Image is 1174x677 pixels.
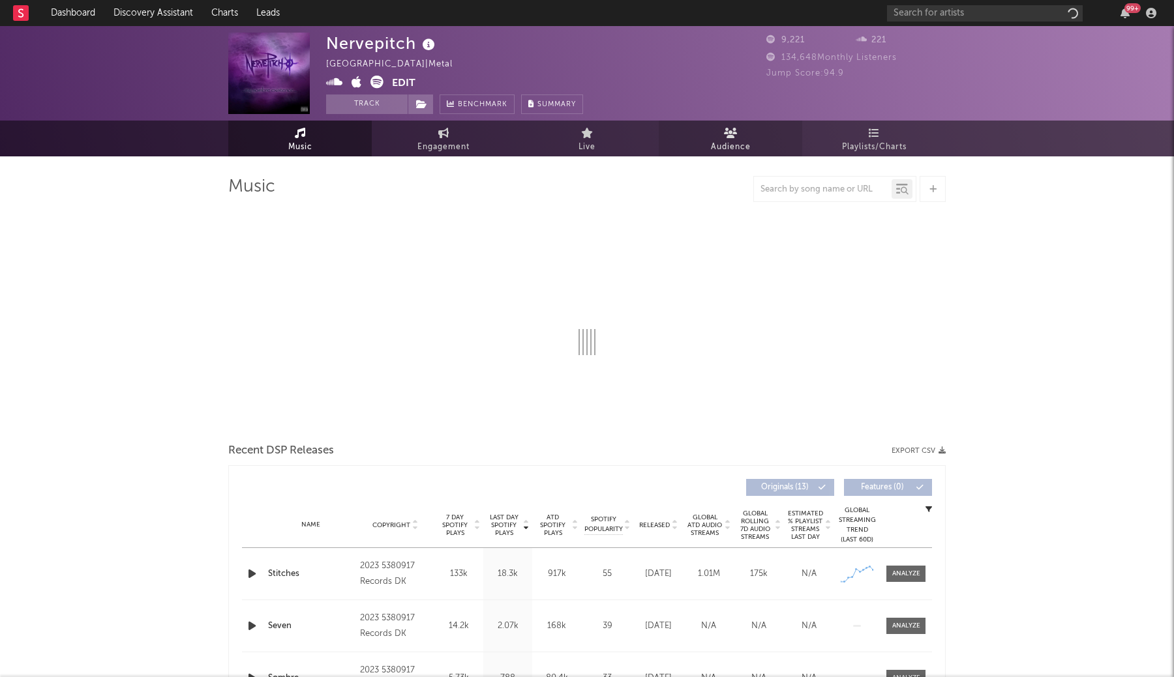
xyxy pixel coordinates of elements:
[856,36,886,44] span: 221
[326,33,438,54] div: Nervepitch
[521,94,583,114] button: Summary
[537,101,576,108] span: Summary
[837,506,877,545] div: Global Streaming Trend (Last 60D)
[535,513,570,537] span: ATD Spotify Plays
[852,483,912,491] span: Features ( 0 )
[844,479,932,496] button: Features(0)
[228,443,334,459] span: Recent DSP Releases
[268,620,354,633] a: Seven
[766,53,897,62] span: 134,648 Monthly Listeners
[737,510,773,541] span: Global Rolling 7D Audio Streams
[535,568,578,581] div: 917k
[887,5,1083,22] input: Search for artists
[487,568,529,581] div: 18.3k
[288,139,312,155] span: Music
[268,568,354,581] a: Stitches
[440,94,515,114] a: Benchmark
[584,620,630,633] div: 39
[360,558,431,590] div: 2023 5380917 Records DK
[737,568,781,581] div: 175k
[842,139,907,155] span: Playlists/Charts
[746,479,834,496] button: Originals(13)
[372,121,515,156] a: Engagement
[535,620,578,633] div: 168k
[637,568,680,581] div: [DATE]
[392,76,415,92] button: Edit
[487,513,521,537] span: Last Day Spotify Plays
[579,139,595,155] span: Live
[787,568,831,581] div: N/A
[892,447,946,455] button: Export CSV
[754,184,892,195] input: Search by song name or URL
[487,620,529,633] div: 2.07k
[802,121,946,156] a: Playlists/Charts
[584,515,623,534] span: Spotify Popularity
[1124,3,1141,13] div: 99 +
[639,521,670,529] span: Released
[417,139,470,155] span: Engagement
[584,568,630,581] div: 55
[737,620,781,633] div: N/A
[755,483,815,491] span: Originals ( 13 )
[637,620,680,633] div: [DATE]
[687,620,730,633] div: N/A
[268,520,354,530] div: Name
[687,513,723,537] span: Global ATD Audio Streams
[458,97,507,113] span: Benchmark
[766,69,844,78] span: Jump Score: 94.9
[228,121,372,156] a: Music
[787,620,831,633] div: N/A
[438,568,480,581] div: 133k
[687,568,730,581] div: 1.01M
[372,521,410,529] span: Copyright
[360,611,431,642] div: 2023 5380917 Records DK
[659,121,802,156] a: Audience
[711,139,751,155] span: Audience
[787,510,823,541] span: Estimated % Playlist Streams Last Day
[766,36,805,44] span: 9,221
[438,620,480,633] div: 14.2k
[438,513,472,537] span: 7 Day Spotify Plays
[326,57,468,72] div: [GEOGRAPHIC_DATA] | Metal
[326,94,408,114] button: Track
[515,121,659,156] a: Live
[1121,8,1130,18] button: 99+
